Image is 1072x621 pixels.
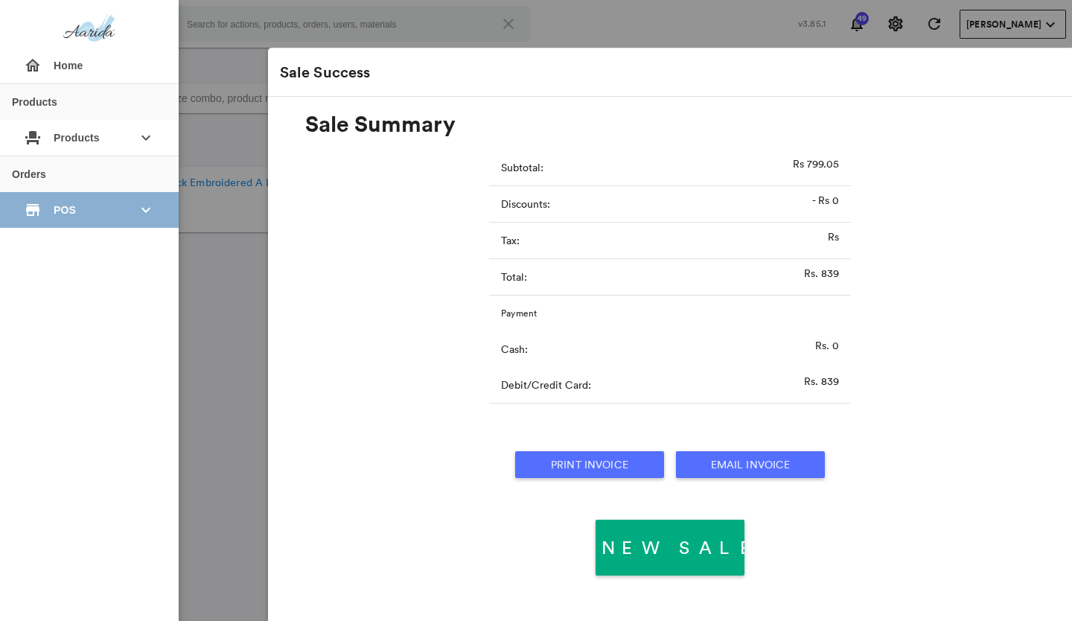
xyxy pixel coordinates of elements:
[793,156,839,171] p: Rs 799.05
[676,451,825,478] button: Email Invoice
[12,169,46,179] div: Orders
[280,64,370,80] h2: Sale Success
[12,48,167,83] div: Home
[804,266,839,281] p: Rs. 839
[501,160,793,175] p: Subtotal:
[63,12,115,45] img: aarida-optimized.png
[515,451,664,478] button: Print Invoice
[828,229,839,244] p: Rs
[596,520,744,576] button: New Sale
[501,307,839,319] p: Payment
[501,270,804,284] p: Total:
[54,197,125,223] span: POS
[804,374,839,389] p: Rs. 839
[12,97,57,107] div: Products
[54,124,125,151] span: Products
[24,57,42,74] md-icon: {{menuItem.icon}}
[137,201,155,219] md-icon: keyboard_arrow_down
[501,342,815,357] p: Cash:
[24,201,42,219] md-icon: {{ $mdSidemenuContent.icon }}
[24,129,42,147] md-icon: {{ $mdSidemenuContent.icon }}
[305,112,456,136] h2: Sale Summary
[501,233,828,248] p: Tax:
[501,378,804,392] p: Debit/Credit Card:
[812,193,839,208] p: - Rs 0
[137,129,155,147] md-icon: keyboard_arrow_down
[501,197,812,211] p: Discounts:
[815,338,839,353] p: Rs. 0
